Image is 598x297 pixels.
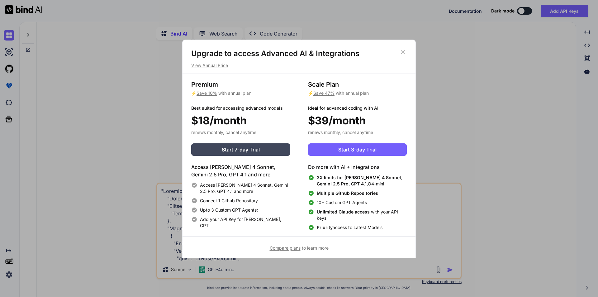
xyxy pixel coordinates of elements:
[197,90,217,96] span: Save 10%
[191,90,290,96] p: ⚡ with annual plan
[308,80,407,89] h3: Scale Plan
[200,216,290,229] span: Add your API Key for [PERSON_NAME], GPT
[191,130,256,135] span: renews monthly, cancel anytime
[270,245,301,251] span: Compare plans
[308,113,366,128] span: $39/month
[200,198,258,204] span: Connect 1 Github Repository
[200,182,290,194] span: Access [PERSON_NAME] 4 Sonnet, Gemini 2.5 Pro, GPT 4.1 and more
[222,146,260,153] span: Start 7-day Trial
[308,130,373,135] span: renews monthly, cancel anytime
[308,90,407,96] p: ⚡ with annual plan
[191,105,290,111] p: Best suited for accessing advanced models
[317,225,333,230] span: Priority
[191,163,290,178] h4: Access [PERSON_NAME] 4 Sonnet, Gemini 2.5 Pro, GPT 4.1 and more
[317,209,407,221] span: with your API keys
[191,49,407,59] h1: Upgrade to access Advanced AI & Integrations
[317,224,382,231] span: access to Latest Models
[338,146,377,153] span: Start 3-day Trial
[317,209,371,214] span: Unlimited Claude access
[191,143,290,156] button: Start 7-day Trial
[308,143,407,156] button: Start 3-day Trial
[317,199,367,206] span: 10+ Custom GPT Agents
[317,175,407,187] span: O4-mini
[308,163,407,171] h4: Do more with AI + Integrations
[200,207,258,213] span: Upto 3 Custom GPT Agents;
[313,90,335,96] span: Save 47%
[191,62,407,69] p: View Annual Price
[270,245,329,251] span: to learn more
[317,175,402,186] span: 3X limits for [PERSON_NAME] 4 Sonnet, Gemini 2.5 Pro, GPT 4.1,
[191,80,290,89] h3: Premium
[308,105,407,111] p: Ideal for advanced coding with AI
[191,113,247,128] span: $18/month
[317,190,378,196] span: Multiple Github Repositories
